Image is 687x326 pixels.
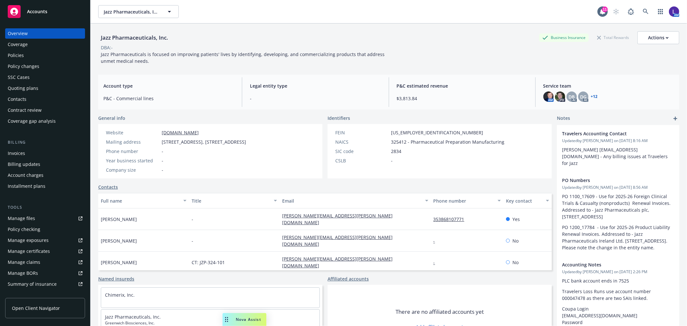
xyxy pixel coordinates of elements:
[162,139,246,145] span: [STREET_ADDRESS], [STREET_ADDRESS]
[5,279,85,289] a: Summary of insurance
[397,95,528,102] span: $3,813.84
[106,167,159,173] div: Company size
[8,61,39,72] div: Policy changes
[594,34,632,42] div: Total Rewards
[280,193,431,208] button: Email
[8,246,50,256] div: Manage certificates
[562,193,674,220] p: PO 1100_17609 - Use for 2025-26 Foreign Clinical Trials & Casualty (nonproducts) Renewal Invoices...
[101,44,113,51] div: DBA: -
[8,148,25,158] div: Invoices
[8,279,57,289] div: Summary of insurance
[654,5,667,18] a: Switch app
[5,148,85,158] a: Invoices
[562,277,674,284] p: PLC bank account ends in 7525
[335,139,388,145] div: NAICS
[101,197,179,204] div: Full name
[431,193,503,208] button: Phone number
[98,184,118,190] a: Contacts
[602,6,608,12] div: 11
[328,275,369,282] a: Affiliated accounts
[5,257,85,267] a: Manage claims
[103,95,234,102] span: P&C - Commercial lines
[669,6,679,17] img: photo
[236,317,261,322] span: Nova Assist
[5,224,85,235] a: Policy checking
[8,94,26,104] div: Contacts
[335,148,388,155] div: SIC code
[98,193,189,208] button: Full name
[106,157,159,164] div: Year business started
[5,61,85,72] a: Policy changes
[8,181,45,191] div: Installment plans
[104,8,159,15] span: Jazz Pharmaceuticals, Inc.
[562,288,674,302] p: Travelers Loss Runs use account number 000047478 as there are two SAIs linked.
[672,115,679,122] a: add
[562,138,674,144] span: Updated by [PERSON_NAME] on [DATE] 8:16 AM
[562,130,657,137] span: Travelers Accounting Contact
[335,129,388,136] div: FEIN
[5,39,85,50] a: Coverage
[5,3,85,21] a: Accounts
[328,115,350,121] span: Identifiers
[103,82,234,89] span: Account type
[162,157,163,164] span: -
[101,259,137,266] span: [PERSON_NAME]
[557,125,679,172] div: Travelers Accounting ContactUpdatedby [PERSON_NAME] on [DATE] 8:16 AM[PERSON_NAME] [EMAIL_ADDRESS...
[8,224,40,235] div: Policy checking
[8,159,40,169] div: Billing updates
[162,129,199,136] a: [DOMAIN_NAME]
[391,148,401,155] span: 2834
[391,129,483,136] span: [US_EMPLOYER_IDENTIFICATION_NUMBER]
[562,147,669,166] span: [PERSON_NAME] [EMAIL_ADDRESS][DOMAIN_NAME] - Any billing issues at Travelers for Jazz
[610,5,623,18] a: Start snowing
[27,9,47,14] span: Accounts
[568,93,575,100] span: DB
[396,308,484,316] span: There are no affiliated accounts yet
[223,313,231,326] div: Drag to move
[543,82,674,89] span: Service team
[5,50,85,61] a: Policies
[5,72,85,82] a: SSC Cases
[105,314,161,320] a: Jazz Pharmaceuticals, Inc.
[5,170,85,180] a: Account charges
[8,213,35,224] div: Manage files
[391,139,504,145] span: 325412 - Pharmaceutical Preparation Manufacturing
[282,234,393,247] a: [PERSON_NAME][EMAIL_ADDRESS][PERSON_NAME][DOMAIN_NAME]
[5,116,85,126] a: Coverage gap analysis
[639,5,652,18] a: Search
[434,259,440,265] a: -
[98,5,179,18] button: Jazz Pharmaceuticals, Inc.
[397,82,528,89] span: P&C estimated revenue
[162,148,163,155] span: -
[5,139,85,146] div: Billing
[106,148,159,155] div: Phone number
[101,51,386,64] span: Jazz Pharmaceuticals is focused on improving patients' lives by identifying, developing, and comm...
[512,216,520,223] span: Yes
[5,181,85,191] a: Installment plans
[625,5,637,18] a: Report a Bug
[282,256,393,269] a: [PERSON_NAME][EMAIL_ADDRESS][PERSON_NAME][DOMAIN_NAME]
[434,238,440,244] a: -
[105,320,316,326] span: Greenwich Biosciences, Inc.
[282,213,393,225] a: [PERSON_NAME][EMAIL_ADDRESS][PERSON_NAME][DOMAIN_NAME]
[105,292,135,298] a: Chimerix, Inc.
[8,170,43,180] div: Account charges
[5,268,85,278] a: Manage BORs
[335,157,388,164] div: CSLB
[8,28,28,39] div: Overview
[101,237,137,244] span: [PERSON_NAME]
[557,172,679,256] div: PO NumbersUpdatedby [PERSON_NAME] on [DATE] 8:56 AMPO 1100_17609 - Use for 2025-26 Foreign Clinic...
[5,105,85,115] a: Contract review
[562,177,657,184] span: PO Numbers
[8,72,30,82] div: SSC Cases
[250,82,381,89] span: Legal entity type
[106,129,159,136] div: Website
[5,235,85,245] a: Manage exposures
[648,32,669,44] div: Actions
[5,159,85,169] a: Billing updates
[5,204,85,211] div: Tools
[106,139,159,145] div: Mailing address
[591,95,598,99] a: +12
[98,34,171,42] div: Jazz Pharmaceuticals, Inc.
